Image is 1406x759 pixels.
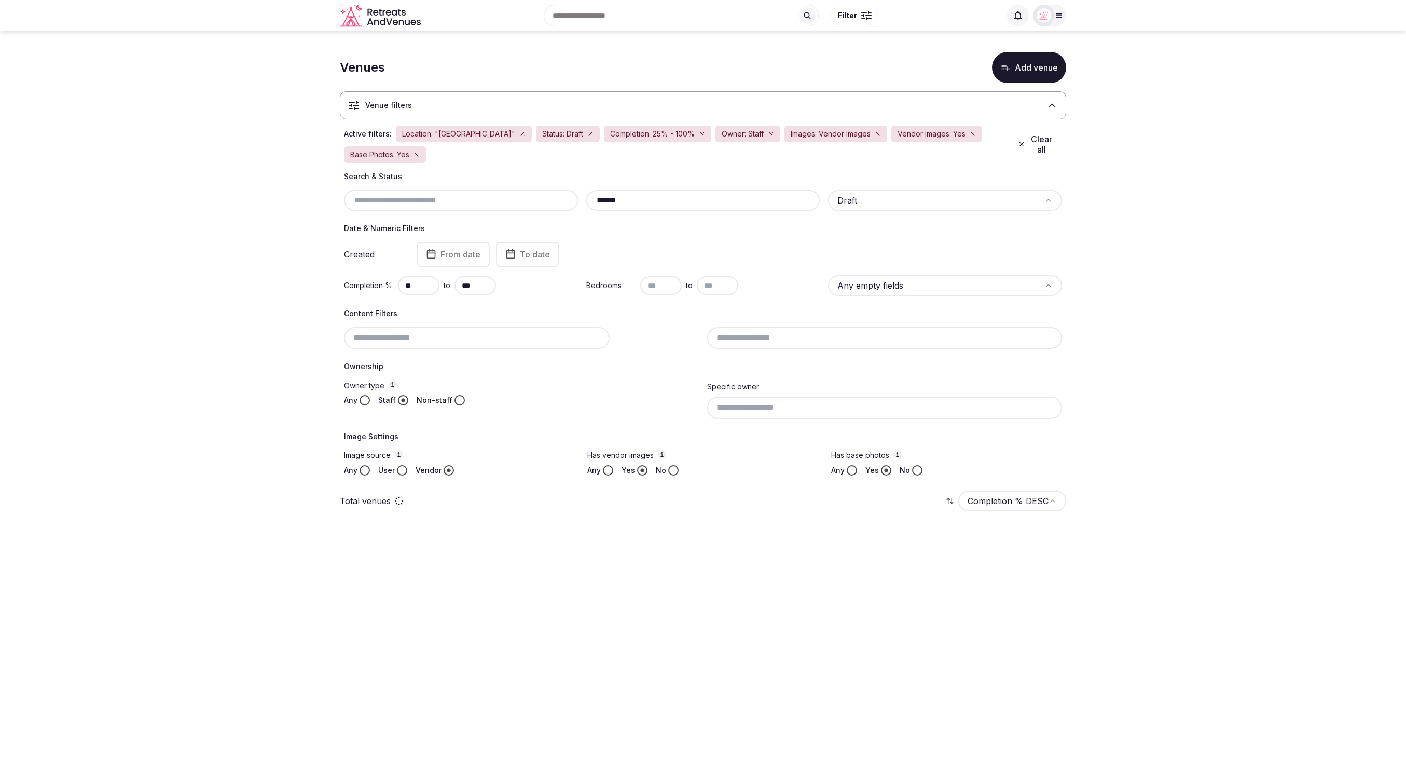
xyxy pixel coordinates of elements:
[898,129,966,139] span: Vendor Images: Yes
[865,465,879,476] label: Yes
[444,280,450,291] span: to
[587,450,818,461] label: Has vendor images
[610,129,695,139] span: Completion: 25% - 100%
[389,380,397,388] button: Owner type
[402,129,515,139] span: Location: "[GEOGRAPHIC_DATA]"
[1037,8,1051,23] img: miaceralde
[378,465,395,476] label: User
[900,465,910,476] label: No
[340,4,423,28] svg: Retreats and Venues company logo
[520,249,550,260] span: To date
[496,242,559,267] button: To date
[416,465,442,476] label: Vendor
[1012,130,1062,159] button: Clear all
[622,465,635,476] label: Yes
[838,10,857,21] span: Filter
[344,380,699,391] label: Owner type
[344,280,394,291] label: Completion %
[587,465,601,476] label: Any
[344,171,1062,182] h4: Search & Status
[831,465,845,476] label: Any
[707,382,759,391] label: Specific owner
[340,59,385,76] h1: Venues
[417,242,490,267] button: From date
[344,395,357,405] label: Any
[365,100,412,111] h3: Venue filters
[417,395,452,405] label: Non-staff
[658,450,666,458] button: Has vendor images
[344,431,1062,442] h4: Image Settings
[542,129,583,139] span: Status: Draft
[344,223,1062,234] h4: Date & Numeric Filters
[344,129,392,139] span: Active filters:
[656,465,666,476] label: No
[831,450,1062,461] label: Has base photos
[893,450,902,458] button: Has base photos
[344,361,1062,372] h4: Ownership
[440,249,480,260] span: From date
[344,308,1062,319] h4: Content Filters
[722,129,764,139] span: Owner: Staff
[686,280,693,291] span: to
[378,395,396,405] label: Staff
[831,6,878,25] button: Filter
[344,465,357,476] label: Any
[344,250,402,259] label: Created
[344,450,575,461] label: Image source
[992,52,1066,83] button: Add venue
[340,4,423,28] a: Visit the homepage
[350,150,409,160] span: Base Photos: Yes
[395,450,403,458] button: Image source
[791,129,871,139] span: Images: Vendor Images
[586,280,636,291] label: Bedrooms
[340,495,391,507] p: Total venues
